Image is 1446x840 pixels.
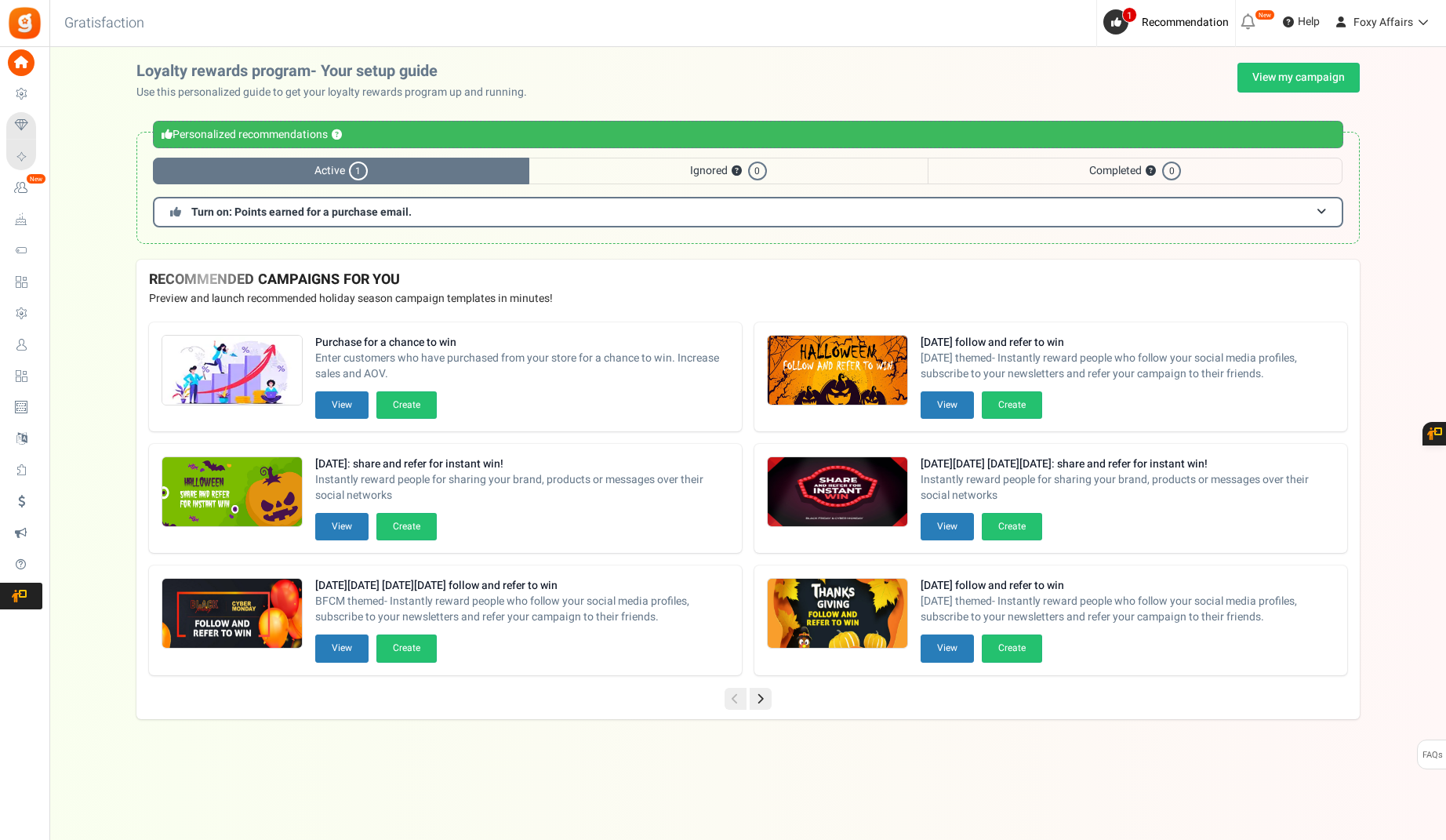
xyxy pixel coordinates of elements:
[1142,14,1229,31] span: Recommendation
[6,175,42,202] a: New
[921,513,974,540] button: View
[921,351,1335,382] span: [DATE] themed- Instantly reward people who follow your social media profiles, subscribe to your n...
[732,166,742,176] button: ?
[47,8,162,39] h3: Gratisfaction
[1122,7,1137,23] span: 1
[928,158,1342,184] span: Completed
[315,635,369,662] button: View
[982,635,1042,662] button: Create
[748,162,767,180] span: 0
[768,457,907,528] img: Recommended Campaigns
[376,635,437,662] button: Create
[921,335,1335,351] strong: [DATE] follow and refer to win
[768,336,907,406] img: Recommended Campaigns
[529,158,928,184] span: Ignored
[1162,162,1181,180] span: 0
[136,85,540,100] p: Use this personalized guide to get your loyalty rewards program up and running.
[315,472,729,504] span: Instantly reward people for sharing your brand, products or messages over their social networks
[1294,14,1320,30] span: Help
[1237,63,1360,93] a: View my campaign
[315,351,729,382] span: Enter customers who have purchased from your store for a chance to win. Increase sales and AOV.
[1422,740,1443,770] span: FAQs
[315,594,729,625] span: BFCM themed- Instantly reward people who follow your social media profiles, subscribe to your new...
[315,513,369,540] button: View
[768,579,907,649] img: Recommended Campaigns
[153,121,1343,148] div: Personalized recommendations
[1353,14,1413,31] span: Foxy Affairs
[921,594,1335,625] span: [DATE] themed- Instantly reward people who follow your social media profiles, subscribe to your n...
[149,272,1347,288] h4: RECOMMENDED CAMPAIGNS FOR YOU
[349,162,368,180] span: 1
[315,391,369,419] button: View
[162,579,302,649] img: Recommended Campaigns
[1255,9,1275,20] em: New
[376,391,437,419] button: Create
[332,130,342,140] button: ?
[921,578,1335,594] strong: [DATE] follow and refer to win
[7,5,42,41] img: Gratisfaction
[162,457,302,528] img: Recommended Campaigns
[921,635,974,662] button: View
[982,513,1042,540] button: Create
[26,173,46,184] em: New
[376,513,437,540] button: Create
[1146,166,1156,176] button: ?
[191,204,412,220] span: Turn on: Points earned for a purchase email.
[149,291,1347,307] p: Preview and launch recommended holiday season campaign templates in minutes!
[315,578,729,594] strong: [DATE][DATE] [DATE][DATE] follow and refer to win
[136,63,540,80] h2: Loyalty rewards program- Your setup guide
[1103,9,1235,35] a: 1 Recommendation
[315,335,729,351] strong: Purchase for a chance to win
[315,456,729,472] strong: [DATE]: share and refer for instant win!
[153,158,529,184] span: Active
[921,391,974,419] button: View
[982,391,1042,419] button: Create
[921,472,1335,504] span: Instantly reward people for sharing your brand, products or messages over their social networks
[1277,9,1326,35] a: Help
[162,336,302,406] img: Recommended Campaigns
[921,456,1335,472] strong: [DATE][DATE] [DATE][DATE]: share and refer for instant win!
